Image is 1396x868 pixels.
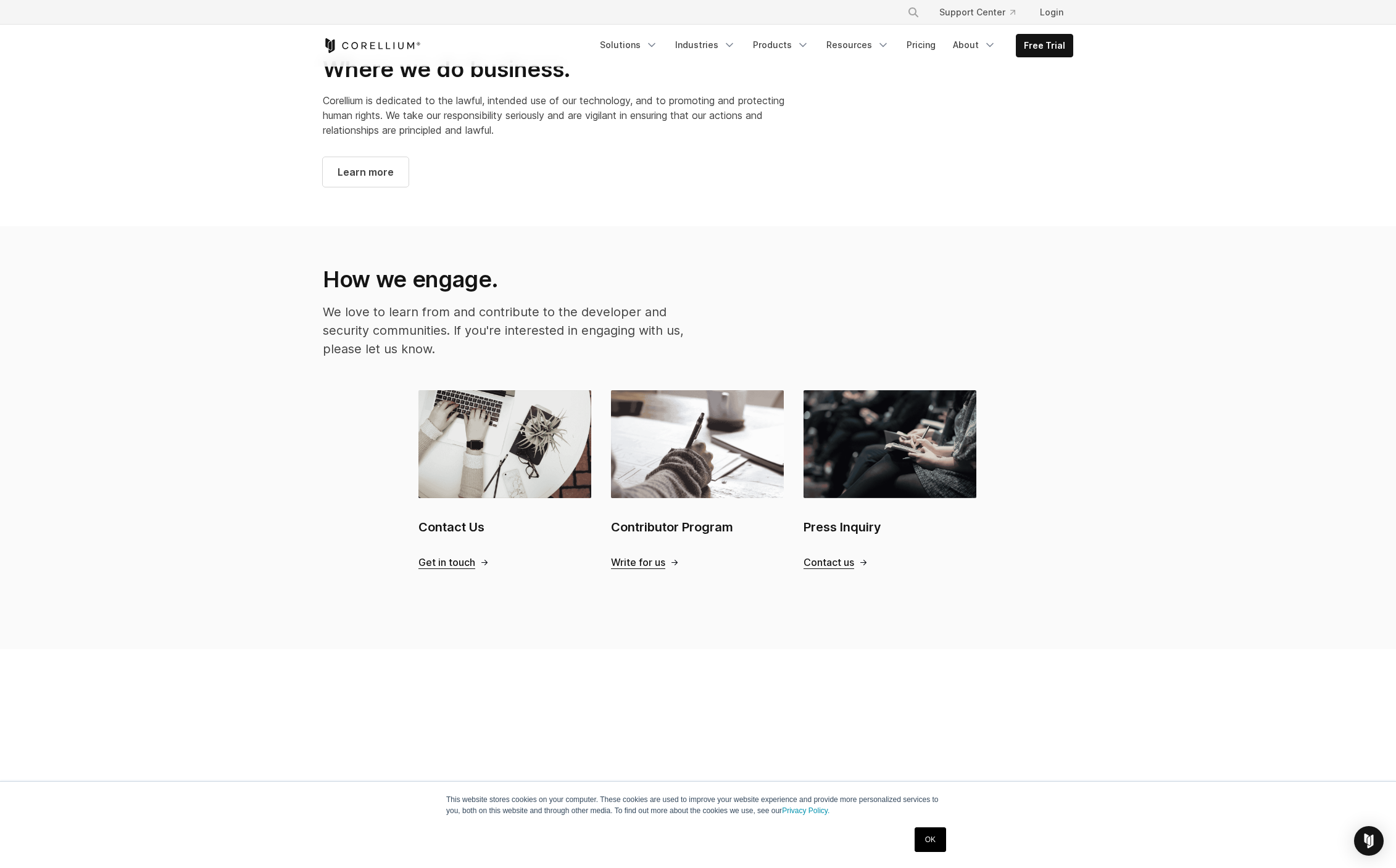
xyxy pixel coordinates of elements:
a: Industries [668,34,743,56]
a: Resources [819,34,897,56]
a: OK [915,827,946,852]
a: Free Trial [1016,35,1073,57]
a: Products [746,34,816,56]
a: Contributor Program Contributor Program Write for us [611,390,784,568]
a: Pricing [899,34,943,56]
img: Contributor Program [611,390,784,497]
a: Press Inquiry Press Inquiry Contact us [804,390,976,568]
div: Navigation Menu [892,1,1073,23]
a: Corellium Home [323,38,421,53]
h2: Press Inquiry [804,518,976,536]
a: Solutions [592,34,665,56]
span: Corellium is dedicated to the lawful, intended use of our technology, and to promoting and protec... [323,94,784,136]
a: Learn more [323,157,409,187]
div: Open Intercom Messenger [1354,826,1384,856]
a: Contact Us Contact Us Get in touch [418,390,591,568]
a: Privacy Policy. [782,806,829,815]
div: Navigation Menu [592,34,1073,57]
h2: Where we do business. [323,55,816,83]
h2: Contact Us [418,518,591,536]
span: Get in touch [418,556,475,569]
h2: Contributor Program [611,518,784,536]
span: Contact us [804,556,854,569]
span: Learn more [338,165,394,179]
button: Search [902,1,924,23]
a: Login [1030,1,1073,23]
p: We love to learn from and contribute to the developer and security communities. If you're interes... [323,303,686,358]
img: Contact Us [418,390,591,497]
a: About [945,34,1003,56]
span: Write for us [611,556,665,569]
h2: How we engage. [323,266,686,293]
p: This website stores cookies on your computer. These cookies are used to improve your website expe... [446,794,950,816]
a: Support Center [929,1,1025,23]
img: Press Inquiry [804,390,976,497]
